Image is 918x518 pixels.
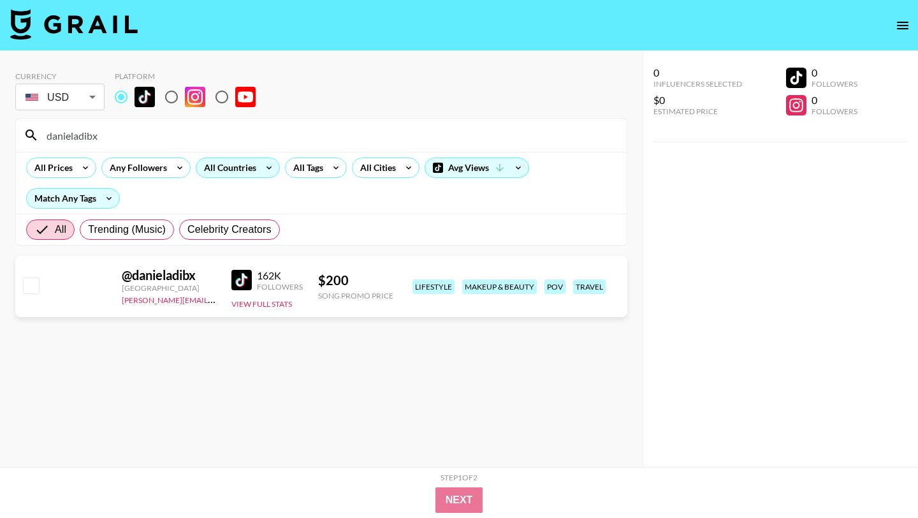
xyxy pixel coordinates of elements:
img: TikTok [135,87,155,107]
button: Next [435,487,483,513]
div: 162K [257,269,303,282]
div: $ 200 [318,272,393,288]
div: travel [573,279,606,294]
div: $0 [653,94,742,107]
iframe: Drift Widget Chat Controller [854,454,903,503]
img: TikTok [231,270,252,290]
div: Platform [115,71,266,81]
button: View Full Stats [231,299,292,309]
div: All Tags [286,158,326,177]
div: 0 [812,94,857,107]
span: All [55,222,66,237]
div: Followers [257,282,303,292]
div: @ danieladibx [122,267,216,283]
img: Grail Talent [10,9,138,40]
div: pov [544,279,565,294]
div: All Cities [353,158,398,177]
div: Influencers Selected [653,79,742,89]
div: Song Promo Price [318,291,393,300]
img: Instagram [185,87,205,107]
div: Step 1 of 2 [441,473,477,482]
div: Followers [812,79,857,89]
div: Estimated Price [653,107,742,116]
a: [PERSON_NAME][EMAIL_ADDRESS][DOMAIN_NAME] [122,293,310,305]
img: YouTube [235,87,256,107]
div: Followers [812,107,857,116]
div: 0 [812,66,857,79]
div: USD [18,86,102,108]
div: All Countries [196,158,259,177]
div: [GEOGRAPHIC_DATA] [122,283,216,293]
div: makeup & beauty [462,279,537,294]
span: Celebrity Creators [187,222,272,237]
input: Search by User Name [39,125,619,145]
div: All Prices [27,158,75,177]
div: Avg Views [425,158,528,177]
span: Trending (Music) [88,222,166,237]
div: Match Any Tags [27,189,119,208]
div: lifestyle [412,279,455,294]
div: Any Followers [102,158,170,177]
div: 0 [653,66,742,79]
button: open drawer [890,13,915,38]
div: Currency [15,71,105,81]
